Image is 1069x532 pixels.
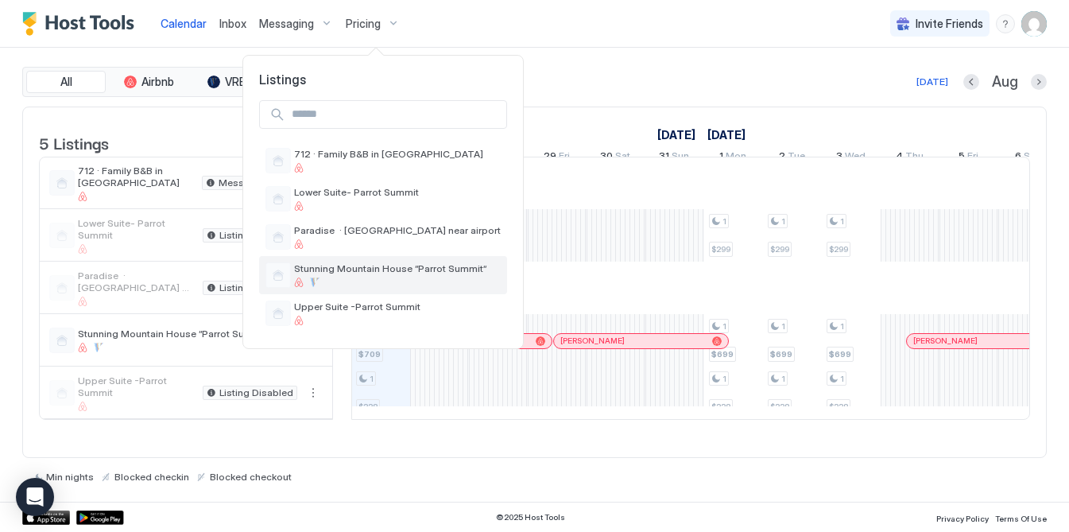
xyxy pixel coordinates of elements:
[294,301,501,313] span: Upper Suite -Parrot Summit
[294,224,501,236] span: Paradise · [GEOGRAPHIC_DATA] near airport
[243,72,523,87] span: Listings
[294,186,501,198] span: Lower Suite- Parrot Summit
[294,262,501,274] span: Stunning Mountain House “Parrot Summit”
[285,101,506,128] input: Input Field
[294,148,501,160] span: 712 · Family B&B in [GEOGRAPHIC_DATA]
[16,478,54,516] div: Open Intercom Messenger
